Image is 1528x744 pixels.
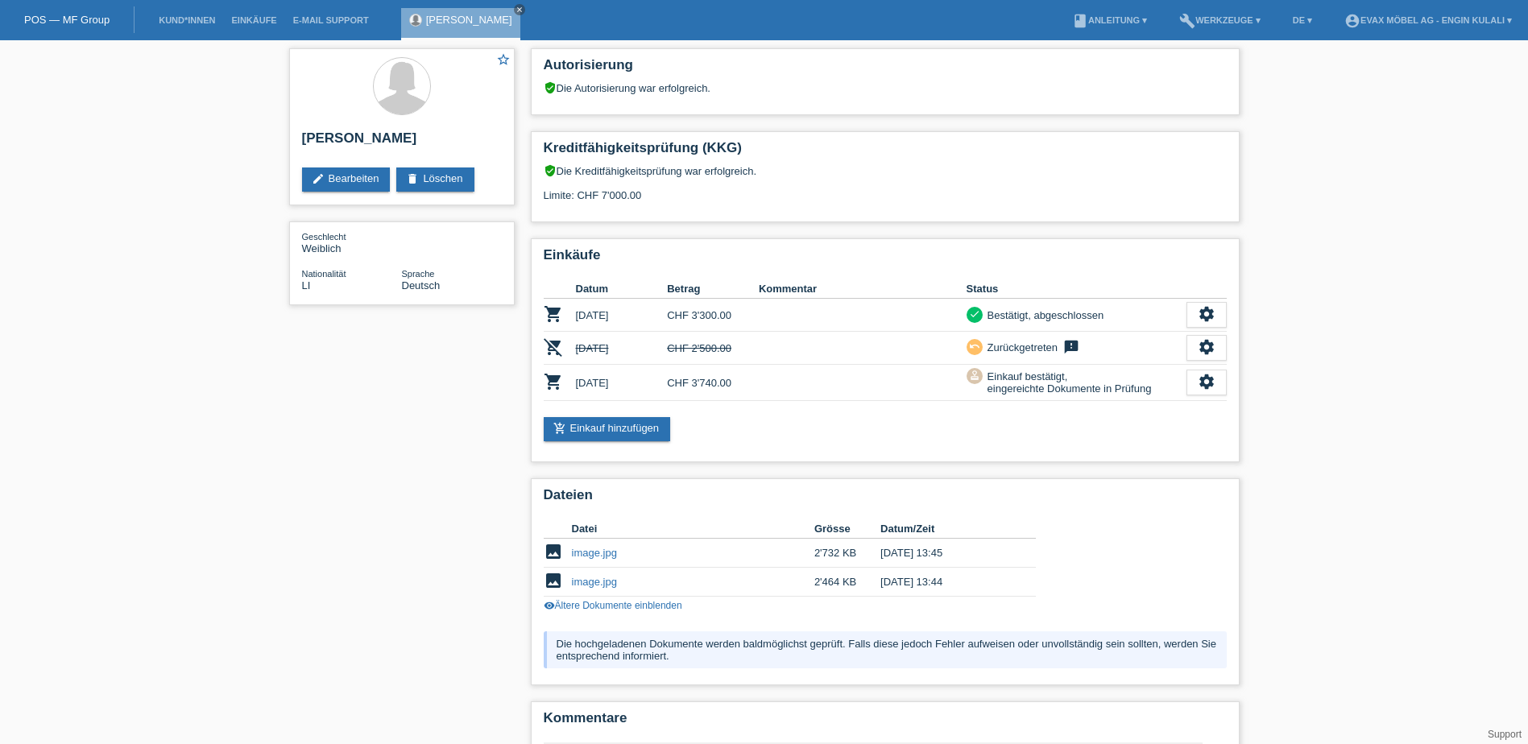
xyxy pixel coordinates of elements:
i: undo [969,341,980,352]
a: bookAnleitung ▾ [1064,15,1155,25]
i: settings [1198,305,1215,323]
i: feedback [1062,339,1081,355]
a: buildWerkzeuge ▾ [1171,15,1269,25]
span: Liechtenstein [302,279,311,291]
i: settings [1198,373,1215,391]
div: Die Kreditfähigkeitsprüfung war erfolgreich. Limite: CHF 7'000.00 [544,164,1227,213]
h2: Kreditfähigkeitsprüfung (KKG) [544,140,1227,164]
td: [DATE] 13:44 [880,568,1012,597]
a: image.jpg [572,576,617,588]
i: verified_user [544,81,557,94]
a: E-Mail Support [285,15,377,25]
th: Datei [572,519,814,539]
a: star_border [496,52,511,69]
i: POSP00027697 [544,337,563,357]
a: add_shopping_cartEinkauf hinzufügen [544,417,671,441]
i: POSP00015820 [544,304,563,324]
th: Status [967,279,1186,299]
td: [DATE] 13:45 [880,539,1012,568]
a: visibilityÄltere Dokumente einblenden [544,600,682,611]
i: add_shopping_cart [553,422,566,435]
h2: [PERSON_NAME] [302,130,502,155]
a: Kund*innen [151,15,223,25]
td: 2'464 KB [814,568,880,597]
td: [DATE] [576,332,668,365]
a: Support [1488,729,1522,740]
th: Grösse [814,519,880,539]
td: CHF 2'500.00 [667,332,759,365]
td: [DATE] [576,365,668,401]
a: Einkäufe [223,15,284,25]
td: CHF 3'740.00 [667,365,759,401]
th: Datum/Zeit [880,519,1012,539]
h2: Kommentare [544,710,1227,734]
i: image [544,542,563,561]
i: check [969,308,980,320]
i: POSP00027698 [544,372,563,391]
i: build [1179,13,1195,29]
i: edit [312,172,325,185]
i: account_circle [1344,13,1360,29]
th: Kommentar [759,279,967,299]
i: settings [1198,338,1215,356]
i: image [544,571,563,590]
i: delete [406,172,419,185]
div: Bestätigt, abgeschlossen [983,307,1104,324]
th: Betrag [667,279,759,299]
a: DE ▾ [1285,15,1320,25]
div: Die hochgeladenen Dokumente werden baldmöglichst geprüft. Falls diese jedoch Fehler aufweisen ode... [544,631,1227,668]
i: book [1072,13,1088,29]
td: [DATE] [576,299,668,332]
i: approval [969,370,980,381]
i: close [516,6,524,14]
a: editBearbeiten [302,167,391,192]
a: close [514,4,525,15]
div: Weiblich [302,230,402,254]
a: [PERSON_NAME] [426,14,512,26]
div: Einkauf bestätigt, eingereichte Dokumente in Prüfung [983,368,1152,397]
div: Zurückgetreten [983,339,1058,356]
i: visibility [544,600,555,611]
a: image.jpg [572,547,617,559]
a: account_circleEVAX Möbel AG - Engin Kulali ▾ [1336,15,1520,25]
span: Sprache [402,269,435,279]
span: Deutsch [402,279,441,291]
td: CHF 3'300.00 [667,299,759,332]
th: Datum [576,279,668,299]
div: Die Autorisierung war erfolgreich. [544,81,1227,94]
span: Geschlecht [302,232,346,242]
a: deleteLöschen [396,167,474,192]
h2: Einkäufe [544,247,1227,271]
a: POS — MF Group [24,14,110,26]
td: 2'732 KB [814,539,880,568]
span: Nationalität [302,269,346,279]
i: verified_user [544,164,557,177]
h2: Autorisierung [544,57,1227,81]
i: star_border [496,52,511,67]
h2: Dateien [544,487,1227,511]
